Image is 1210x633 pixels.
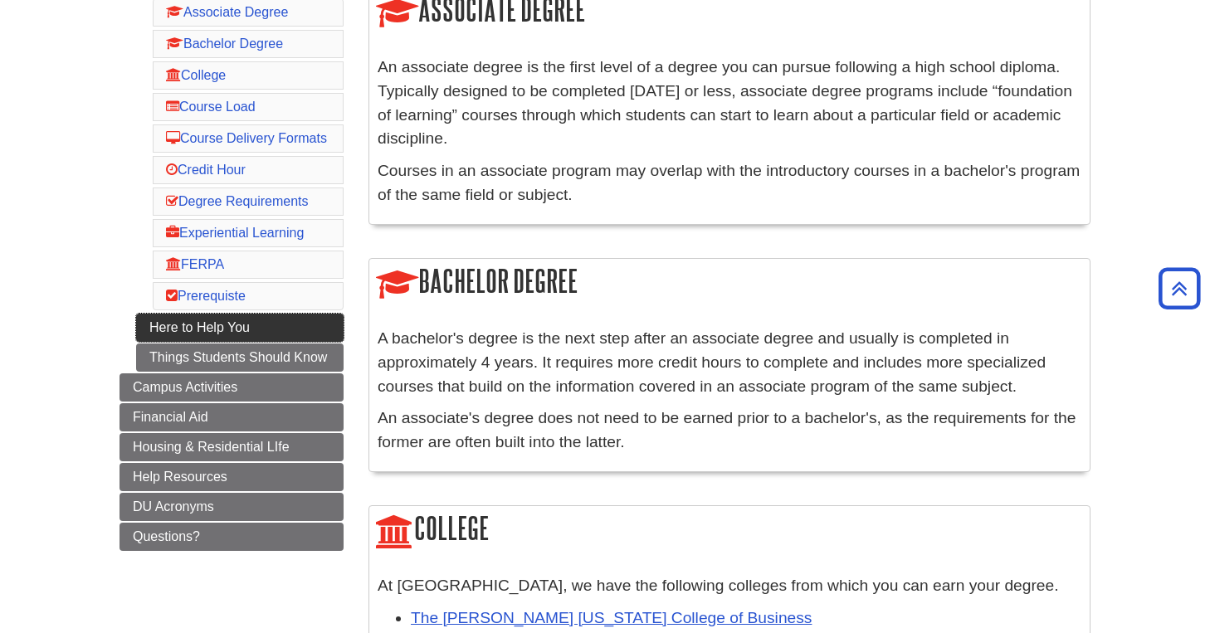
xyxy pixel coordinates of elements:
[133,470,227,484] span: Help Resources
[136,343,344,372] a: Things Students Should Know
[120,403,344,431] a: Financial Aid
[378,327,1081,398] p: A bachelor's degree is the next step after an associate degree and usually is completed in approx...
[133,440,290,454] span: Housing & Residential LIfe
[166,100,256,114] a: Course Load
[166,226,304,240] a: Experiential Learning
[378,159,1081,207] p: Courses in an associate program may overlap with the introductory courses in a bachelor's program...
[378,407,1081,455] p: An associate's degree does not need to be earned prior to a bachelor's, as the requirements for t...
[133,499,214,514] span: DU Acronyms
[120,463,344,491] a: Help Resources
[136,314,344,342] a: Here to Help You
[166,194,309,208] a: Degree Requirements
[120,373,344,402] a: Campus Activities
[133,529,200,543] span: Questions?
[133,380,237,394] span: Campus Activities
[369,506,1090,553] h2: College
[166,5,288,19] a: Associate Degree
[166,289,246,303] a: Prerequiste
[1153,277,1206,299] a: Back to Top
[166,163,246,177] a: Credit Hour
[120,433,344,461] a: Housing & Residential LIfe
[166,131,327,145] a: Course Delivery Formats
[166,37,283,51] a: Bachelor Degree
[120,523,344,551] a: Questions?
[166,68,226,82] a: College
[166,257,224,271] a: FERPA
[378,574,1081,598] p: At [GEOGRAPHIC_DATA], we have the following colleges from which you can earn your degree.
[369,259,1090,306] h2: Bachelor Degree
[133,410,208,424] span: Financial Aid
[120,493,344,521] a: DU Acronyms
[378,56,1081,151] p: An associate degree is the first level of a degree you can pursue following a high school diploma...
[411,609,812,626] a: The [PERSON_NAME] [US_STATE] College of Business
